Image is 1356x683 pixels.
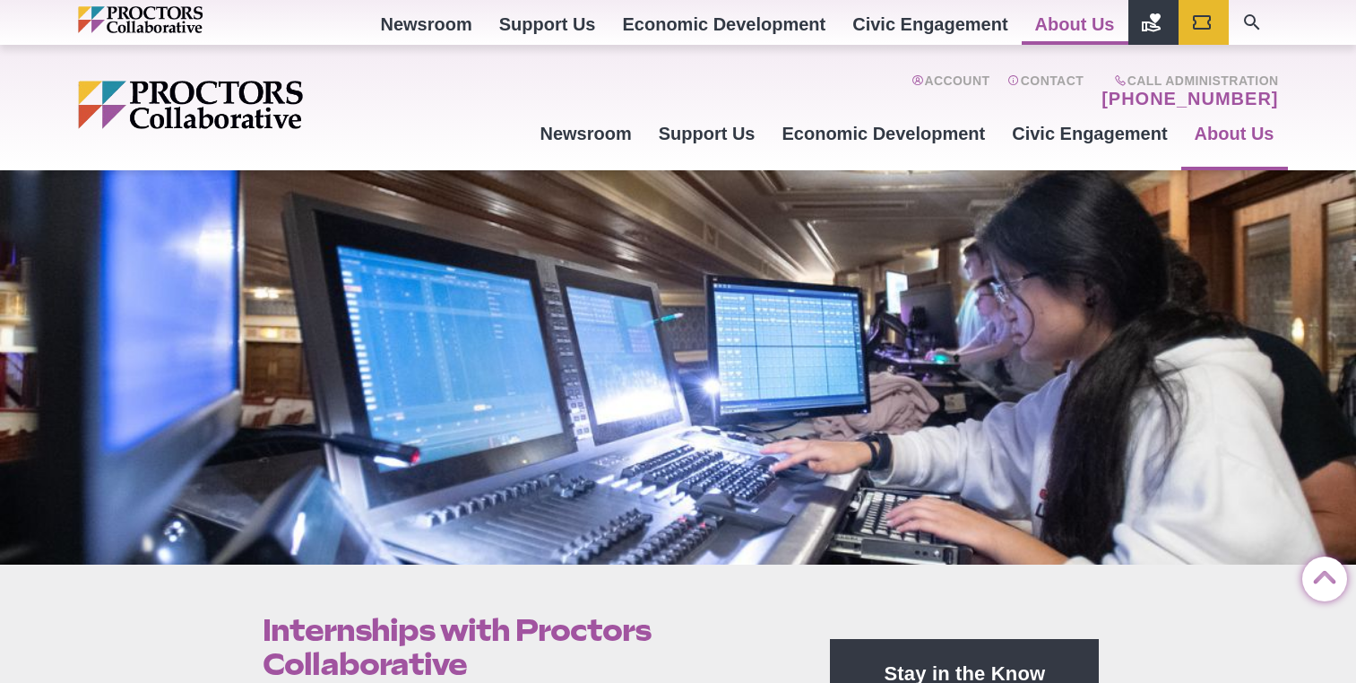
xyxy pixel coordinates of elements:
a: About Us [1181,109,1288,158]
h1: Internships with Proctors Collaborative [263,613,790,681]
a: Contact [1007,73,1084,109]
a: Support Us [645,109,769,158]
a: Newsroom [526,109,644,158]
span: Call Administration [1096,73,1278,88]
a: Civic Engagement [998,109,1180,158]
img: Proctors logo [78,6,280,33]
a: Account [911,73,989,109]
a: [PHONE_NUMBER] [1101,88,1278,109]
a: Back to Top [1302,558,1338,593]
a: Economic Development [769,109,999,158]
img: Proctors logo [78,81,441,129]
